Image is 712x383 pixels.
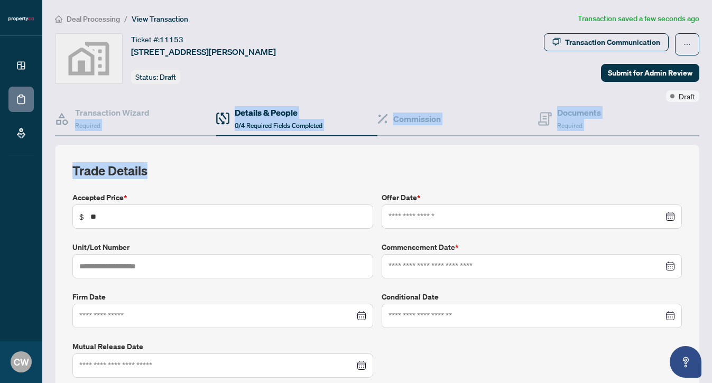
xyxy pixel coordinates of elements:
span: home [55,15,62,23]
span: View Transaction [132,14,188,24]
label: Accepted Price [72,192,373,203]
img: logo [8,16,34,22]
span: 0/4 Required Fields Completed [235,122,322,129]
img: svg%3e [56,34,122,83]
label: Unit/Lot Number [72,241,373,253]
h4: Commission [393,113,441,125]
span: Submit for Admin Review [608,64,692,81]
h2: Trade Details [72,162,682,179]
div: Status: [131,70,180,84]
div: Transaction Communication [565,34,660,51]
span: [STREET_ADDRESS][PERSON_NAME] [131,45,276,58]
label: Mutual Release Date [72,341,373,352]
h4: Transaction Wizard [75,106,150,119]
button: Submit for Admin Review [601,64,699,82]
span: CW [14,354,29,369]
span: Draft [679,90,695,102]
label: Offer Date [382,192,682,203]
label: Conditional Date [382,291,682,303]
li: / [124,13,127,25]
h4: Documents [557,106,601,119]
span: ellipsis [683,41,691,48]
span: Required [557,122,582,129]
span: 11153 [160,35,183,44]
span: $ [79,211,84,222]
div: Ticket #: [131,33,183,45]
label: Firm Date [72,291,373,303]
span: Deal Processing [67,14,120,24]
article: Transaction saved a few seconds ago [578,13,699,25]
button: Open asap [670,346,701,378]
button: Transaction Communication [544,33,669,51]
span: Required [75,122,100,129]
h4: Details & People [235,106,322,119]
label: Commencement Date [382,241,682,253]
span: Draft [160,72,176,82]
